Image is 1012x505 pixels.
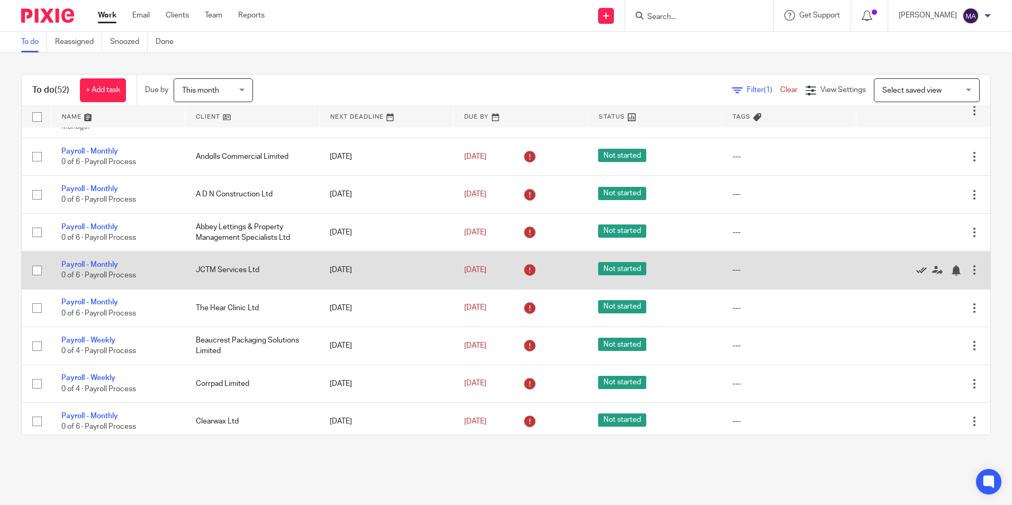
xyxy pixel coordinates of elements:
span: Get Support [799,12,840,19]
a: Payroll - Weekly [61,337,115,344]
span: Not started [598,149,646,162]
span: Select saved view [882,87,942,94]
a: Reassigned [55,32,102,52]
a: Mark as done [916,265,932,275]
td: [DATE] [319,289,454,327]
a: Payroll - Monthly [61,148,118,155]
p: [PERSON_NAME] [899,10,957,21]
div: --- [733,265,846,275]
a: Payroll - Monthly [61,261,118,268]
div: --- [733,340,846,351]
span: Not started [598,187,646,200]
div: --- [733,227,846,238]
span: 0 of 6 · Payroll Process [61,423,136,430]
td: Beaucrest Packaging Solutions Limited [185,327,320,365]
span: 0 of 6 · Payroll Process [61,310,136,317]
a: Payroll - Monthly [61,412,118,420]
span: [DATE] [464,380,486,387]
td: [DATE] [319,213,454,251]
td: [DATE] [319,402,454,440]
div: --- [733,189,846,200]
td: The Hear Clinic Ltd [185,289,320,327]
span: 0 of 10 · Request records - Client Manager [61,112,170,131]
h1: To do [32,85,69,96]
td: Clearwax Ltd [185,402,320,440]
span: [DATE] [464,418,486,425]
a: + Add task [80,78,126,102]
td: [DATE] [319,251,454,289]
td: [DATE] [319,327,454,365]
a: Work [98,10,116,21]
span: 0 of 4 · Payroll Process [61,385,136,393]
span: 0 of 6 · Payroll Process [61,158,136,166]
a: Done [156,32,182,52]
span: Not started [598,224,646,238]
a: Payroll - Weekly [61,374,115,382]
span: View Settings [820,86,866,94]
span: [DATE] [464,229,486,236]
span: Not started [598,413,646,427]
div: --- [733,151,846,162]
span: (1) [764,86,772,94]
span: [DATE] [464,304,486,312]
span: 0 of 6 · Payroll Process [61,234,136,241]
td: A D N Construction Ltd [185,176,320,213]
span: (52) [55,86,69,94]
span: Not started [598,338,646,351]
td: [DATE] [319,176,454,213]
a: To do [21,32,47,52]
td: [DATE] [319,138,454,175]
p: Due by [145,85,168,95]
span: Not started [598,262,646,275]
a: Payroll - Monthly [61,185,118,193]
a: Team [205,10,222,21]
td: Corrpad Limited [185,365,320,402]
a: Payroll - Monthly [61,299,118,306]
a: Payroll - Monthly [61,223,118,231]
span: 0 of 6 · Payroll Process [61,196,136,204]
span: Filter [747,86,780,94]
div: --- [733,378,846,389]
img: svg%3E [962,7,979,24]
span: [DATE] [464,266,486,274]
a: Snoozed [110,32,148,52]
a: Reports [238,10,265,21]
span: [DATE] [464,191,486,198]
span: 0 of 4 · Payroll Process [61,347,136,355]
div: --- [733,416,846,427]
input: Search [646,13,742,22]
div: --- [733,303,846,313]
td: Andolls Commercial Limited [185,138,320,175]
span: 0 of 6 · Payroll Process [61,272,136,279]
td: Abbey Lettings & Property Management Specialists Ltd [185,213,320,251]
span: Not started [598,300,646,313]
span: [DATE] [464,153,486,160]
td: [DATE] [319,365,454,402]
span: This month [182,87,219,94]
a: Clear [780,86,798,94]
span: Tags [733,114,751,120]
td: JCTM Services Ltd [185,251,320,289]
a: Clients [166,10,189,21]
a: Email [132,10,150,21]
img: Pixie [21,8,74,23]
span: Not started [598,376,646,389]
span: [DATE] [464,342,486,349]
